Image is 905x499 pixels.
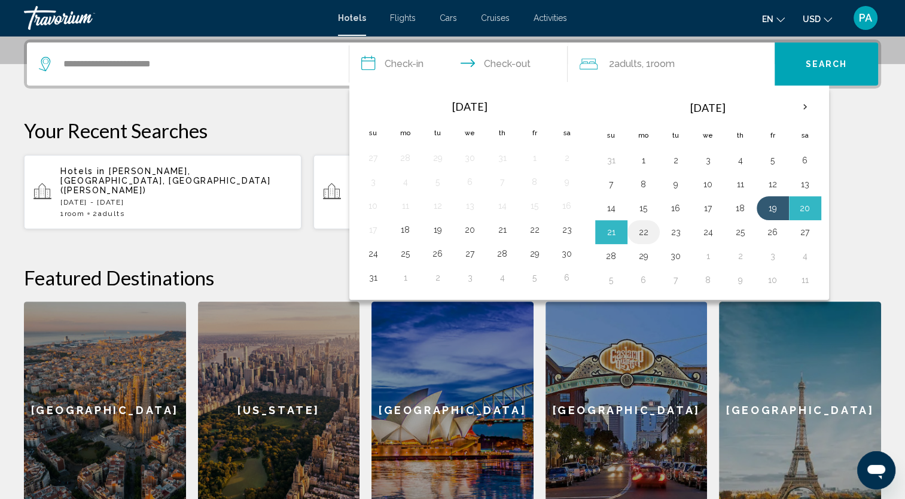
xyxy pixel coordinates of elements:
button: Search [775,42,878,86]
span: Search [806,60,848,69]
iframe: Button to launch messaging window [857,451,895,489]
button: Day 14 [602,200,621,217]
button: Change currency [803,10,832,28]
button: Day 6 [796,152,815,169]
button: Day 9 [666,176,685,193]
th: [DATE] [627,93,789,122]
span: [PERSON_NAME], [GEOGRAPHIC_DATA], [GEOGRAPHIC_DATA] ([PERSON_NAME]) [60,166,270,195]
button: Day 16 [666,200,685,217]
button: Day 1 [396,269,415,286]
span: Room [650,58,674,69]
span: Hotels in [60,166,105,176]
button: Day 10 [364,197,383,214]
span: 2 [93,209,124,218]
button: Change language [762,10,785,28]
button: Day 9 [731,272,750,288]
button: Day 13 [461,197,480,214]
button: Day 20 [461,221,480,238]
span: Flights [390,13,416,23]
button: Travelers: 2 adults, 0 children [568,42,775,86]
a: Cars [440,13,457,23]
button: Day 4 [493,269,512,286]
button: Day 4 [396,174,415,190]
button: Day 24 [364,245,383,262]
button: Day 3 [364,174,383,190]
button: Day 27 [461,245,480,262]
button: Day 20 [796,200,815,217]
span: Adults [98,209,124,218]
button: Day 5 [602,272,621,288]
button: Day 31 [493,150,512,166]
button: Day 6 [557,269,577,286]
button: Day 11 [796,272,815,288]
button: Day 1 [525,150,544,166]
button: Day 6 [461,174,480,190]
button: Day 23 [557,221,577,238]
button: Day 28 [602,248,621,264]
button: Day 22 [525,221,544,238]
button: Day 3 [763,248,782,264]
button: Check in and out dates [349,42,568,86]
button: Day 12 [763,176,782,193]
a: Cruises [481,13,510,23]
button: Day 7 [493,174,512,190]
a: Travorium [24,6,326,30]
button: Day 17 [364,221,383,238]
button: Day 3 [461,269,480,286]
span: Adults [614,58,641,69]
button: Day 28 [493,245,512,262]
button: Day 1 [634,152,653,169]
button: Day 12 [428,197,447,214]
button: [GEOGRAPHIC_DATA] [GEOGRAPHIC_DATA][PERSON_NAME] ([GEOGRAPHIC_DATA], [GEOGRAPHIC_DATA], [GEOGRAPH... [313,154,591,230]
button: Day 2 [428,269,447,286]
a: Hotels [338,13,366,23]
button: Day 24 [699,224,718,241]
span: Room [65,209,85,218]
button: Day 5 [428,174,447,190]
button: Day 6 [634,272,653,288]
button: Day 2 [557,150,577,166]
button: Day 30 [461,150,480,166]
button: Day 7 [666,272,685,288]
button: Day 15 [525,197,544,214]
button: Day 5 [525,269,544,286]
button: Hotels in [PERSON_NAME], [GEOGRAPHIC_DATA], [GEOGRAPHIC_DATA] ([PERSON_NAME])[DATE] - [DATE]1Room... [24,154,301,230]
div: Search widget [27,42,878,86]
h2: Featured Destinations [24,266,881,290]
button: Day 10 [699,176,718,193]
button: Day 29 [525,245,544,262]
button: Day 26 [763,224,782,241]
button: Day 19 [428,221,447,238]
button: Day 25 [396,245,415,262]
button: Day 23 [666,224,685,241]
button: Day 26 [428,245,447,262]
button: Day 21 [602,224,621,241]
button: Day 21 [493,221,512,238]
button: Day 10 [763,272,782,288]
button: Day 17 [699,200,718,217]
span: USD [803,14,821,24]
a: Activities [534,13,567,23]
button: Day 11 [396,197,415,214]
button: Day 3 [699,152,718,169]
button: Day 8 [699,272,718,288]
button: Day 27 [364,150,383,166]
th: [DATE] [389,93,551,120]
button: Day 18 [731,200,750,217]
button: Day 1 [699,248,718,264]
button: Day 25 [731,224,750,241]
button: Day 5 [763,152,782,169]
button: Day 18 [396,221,415,238]
button: Day 11 [731,176,750,193]
button: Day 13 [796,176,815,193]
button: Day 7 [602,176,621,193]
button: Day 14 [493,197,512,214]
button: Next month [789,93,821,121]
button: Day 4 [796,248,815,264]
button: Day 8 [634,176,653,193]
p: Your Recent Searches [24,118,881,142]
span: 1 [60,209,84,218]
